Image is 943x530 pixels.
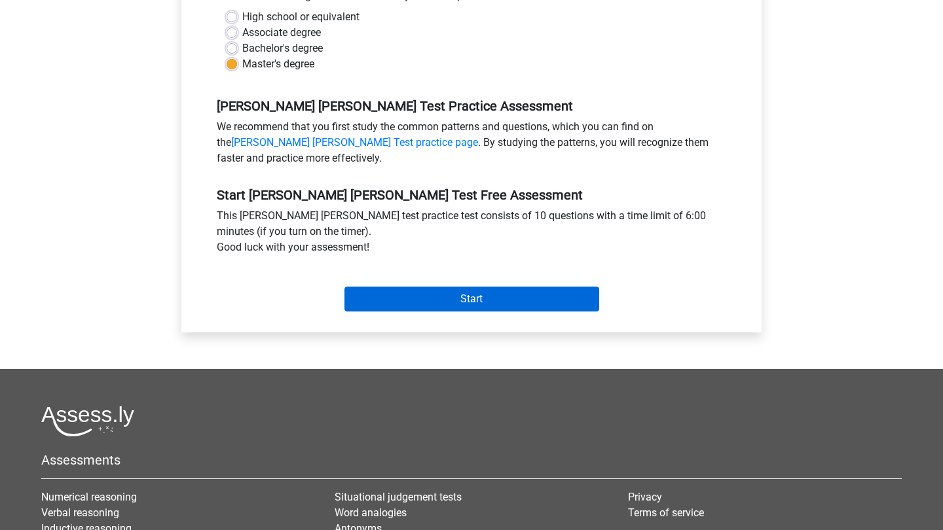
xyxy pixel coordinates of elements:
label: High school or equivalent [242,9,360,25]
label: Bachelor's degree [242,41,323,56]
img: Assessly logo [41,406,134,436]
a: Terms of service [628,506,704,519]
label: Master's degree [242,56,314,72]
a: Numerical reasoning [41,491,137,503]
a: Situational judgement tests [335,491,462,503]
input: Start [344,287,599,311]
a: Privacy [628,491,662,503]
a: Verbal reasoning [41,506,119,519]
div: This [PERSON_NAME] [PERSON_NAME] test practice test consists of 10 questions with a time limit of... [207,208,736,260]
h5: Assessments [41,452,902,468]
a: [PERSON_NAME] [PERSON_NAME] Test practice page [231,136,478,149]
div: We recommend that you first study the common patterns and questions, which you can find on the . ... [207,119,736,171]
h5: Start [PERSON_NAME] [PERSON_NAME] Test Free Assessment [217,187,726,203]
a: Word analogies [335,506,407,519]
h5: [PERSON_NAME] [PERSON_NAME] Test Practice Assessment [217,98,726,114]
label: Associate degree [242,25,321,41]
